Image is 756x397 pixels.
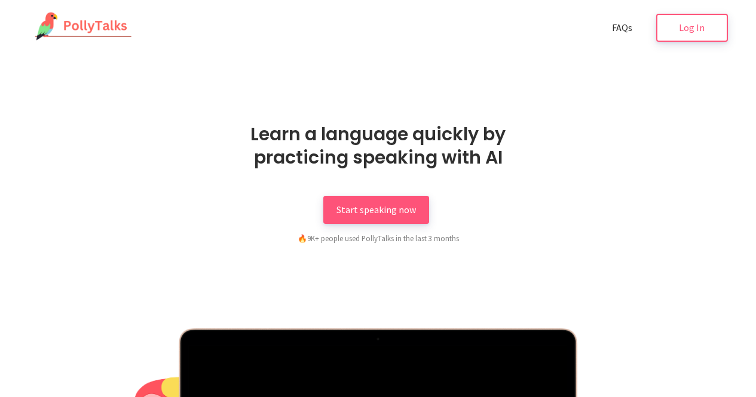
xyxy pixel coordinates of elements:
[214,122,543,169] h1: Learn a language quickly by practicing speaking with AI
[235,232,522,244] div: 9K+ people used PollyTalks in the last 3 months
[298,233,307,243] span: fire
[612,21,632,33] span: FAQs
[656,14,728,42] a: Log In
[679,21,705,33] span: Log In
[336,204,416,216] span: Start speaking now
[29,12,133,42] img: PollyTalks Logo
[323,196,429,224] a: Start speaking now
[599,14,645,42] a: FAQs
